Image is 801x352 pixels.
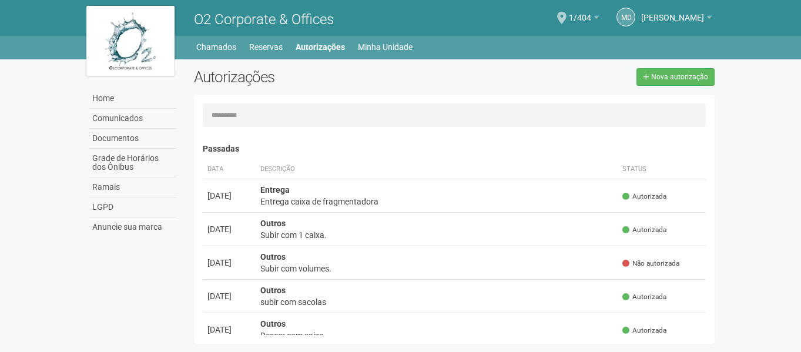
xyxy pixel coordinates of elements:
[616,8,635,26] a: Md
[207,190,251,202] div: [DATE]
[203,145,706,153] h4: Passadas
[260,296,614,308] div: subir com sacolas
[622,192,666,202] span: Autorizada
[194,11,334,28] span: O2 Corporate & Offices
[89,197,176,217] a: LGPD
[260,219,286,228] strong: Outros
[89,217,176,237] a: Anuncie sua marca
[86,6,175,76] img: logo.jpg
[641,2,704,22] span: Michele de Carvalho
[636,68,715,86] a: Nova autorização
[89,177,176,197] a: Ramais
[622,259,679,269] span: Não autorizada
[89,149,176,177] a: Grade de Horários dos Ônibus
[207,223,251,235] div: [DATE]
[260,252,286,262] strong: Outros
[358,39,413,55] a: Minha Unidade
[296,39,345,55] a: Autorizações
[641,15,712,24] a: [PERSON_NAME]
[194,68,445,86] h2: Autorizações
[569,2,591,22] span: 1/404
[260,229,614,241] div: Subir com 1 caixa.
[89,129,176,149] a: Documentos
[622,225,666,235] span: Autorizada
[260,286,286,295] strong: Outros
[196,39,236,55] a: Chamados
[207,324,251,336] div: [DATE]
[569,15,599,24] a: 1/404
[207,290,251,302] div: [DATE]
[256,160,618,179] th: Descrição
[651,73,708,81] span: Nova autorização
[249,39,283,55] a: Reservas
[260,263,614,274] div: Subir com volumes.
[203,160,256,179] th: Data
[622,292,666,302] span: Autorizada
[260,330,614,341] div: Descer com caixa
[260,185,290,195] strong: Entrega
[89,109,176,129] a: Comunicados
[260,319,286,328] strong: Outros
[622,326,666,336] span: Autorizada
[260,196,614,207] div: Entrega caixa de fragmentadora
[618,160,706,179] th: Status
[89,89,176,109] a: Home
[207,257,251,269] div: [DATE]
